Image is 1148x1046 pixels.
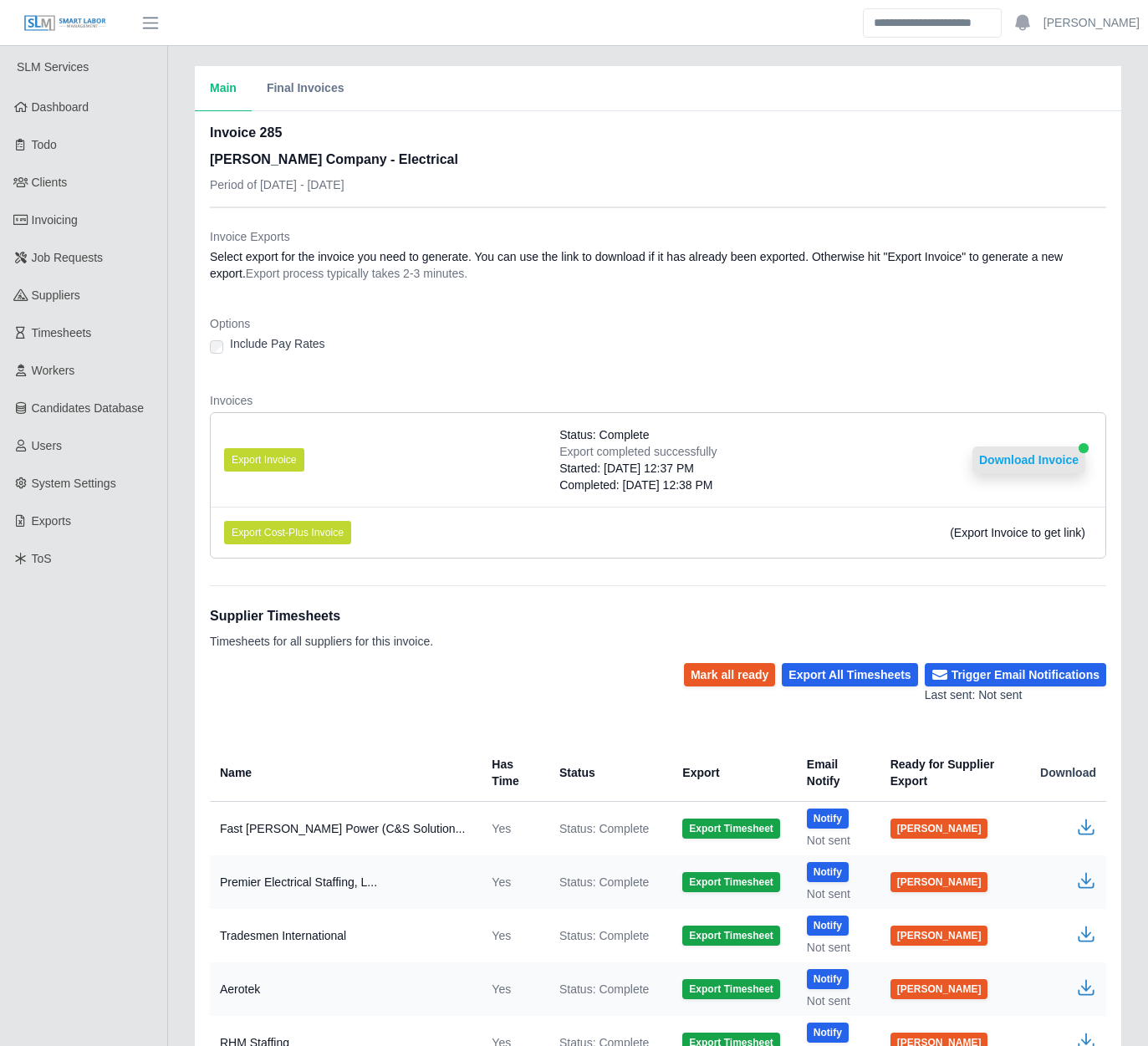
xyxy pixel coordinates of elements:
[925,686,1106,704] div: Last sent: Not sent
[559,874,649,890] span: Status: Complete
[682,979,779,999] button: Export Timesheet
[32,552,52,565] span: ToS
[546,744,669,802] th: Status
[195,66,252,111] button: Main
[877,744,1027,802] th: Ready for Supplier Export
[925,663,1106,686] button: Trigger Email Notifications
[682,926,779,946] button: Export Timesheet
[210,248,1106,282] dd: Select export for the invoice you need to generate. You can use the link to download if it has al...
[807,969,849,989] button: Notify
[478,802,546,856] td: Yes
[684,663,775,686] button: Mark all ready
[807,992,864,1009] div: Not sent
[210,606,433,626] h1: Supplier Timesheets
[224,448,304,472] button: Export Invoice
[559,443,717,460] div: Export completed successfully
[478,855,546,909] td: Yes
[559,981,649,998] span: Status: Complete
[210,744,478,802] th: Name
[224,521,351,544] button: Export Cost-Plus Invoice
[950,526,1085,539] span: (Export Invoice to get link)
[252,66,360,111] button: Final Invoices
[1043,14,1140,32] a: [PERSON_NAME]
[23,14,107,33] img: SLM Logo
[972,453,1085,467] a: Download Invoice
[32,477,116,490] span: System Settings
[559,477,717,493] div: Completed: [DATE] 12:38 PM
[863,8,1002,38] input: Search
[559,460,717,477] div: Started: [DATE] 12:37 PM
[559,820,649,837] span: Status: Complete
[1027,744,1106,802] th: Download
[210,176,458,193] p: Period of [DATE] - [DATE]
[807,862,849,882] button: Notify
[478,962,546,1016] td: Yes
[478,744,546,802] th: Has Time
[32,138,57,151] span: Todo
[793,744,877,802] th: Email Notify
[890,979,988,999] button: [PERSON_NAME]
[210,228,1106,245] dt: Invoice Exports
[32,364,75,377] span: Workers
[682,872,779,892] button: Export Timesheet
[32,439,63,452] span: Users
[210,123,458,143] h2: Invoice 285
[210,909,478,962] td: Tradesmen International
[807,939,864,956] div: Not sent
[890,872,988,892] button: [PERSON_NAME]
[890,926,988,946] button: [PERSON_NAME]
[972,446,1085,473] button: Download Invoice
[890,819,988,839] button: [PERSON_NAME]
[32,514,71,528] span: Exports
[210,633,433,650] p: Timesheets for all suppliers for this invoice.
[807,885,864,902] div: Not sent
[32,100,89,114] span: Dashboard
[210,855,478,909] td: Premier Electrical Staffing, L...
[210,150,458,170] h3: [PERSON_NAME] Company - Electrical
[807,832,864,849] div: Not sent
[32,213,78,227] span: Invoicing
[559,426,649,443] span: Status: Complete
[210,392,1106,409] dt: Invoices
[669,744,793,802] th: Export
[210,802,478,856] td: Fast [PERSON_NAME] Power (C&S Solution...
[682,819,779,839] button: Export Timesheet
[32,326,92,339] span: Timesheets
[807,916,849,936] button: Notify
[559,927,649,944] span: Status: Complete
[32,251,104,264] span: Job Requests
[32,176,68,189] span: Clients
[32,401,145,415] span: Candidates Database
[210,315,1106,332] dt: Options
[32,288,80,302] span: Suppliers
[246,267,467,280] span: Export process typically takes 2-3 minutes.
[478,909,546,962] td: Yes
[782,663,917,686] button: Export All Timesheets
[230,335,325,352] label: Include Pay Rates
[210,962,478,1016] td: Aerotek
[807,809,849,829] button: Notify
[807,1023,849,1043] button: Notify
[17,60,89,74] span: SLM Services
